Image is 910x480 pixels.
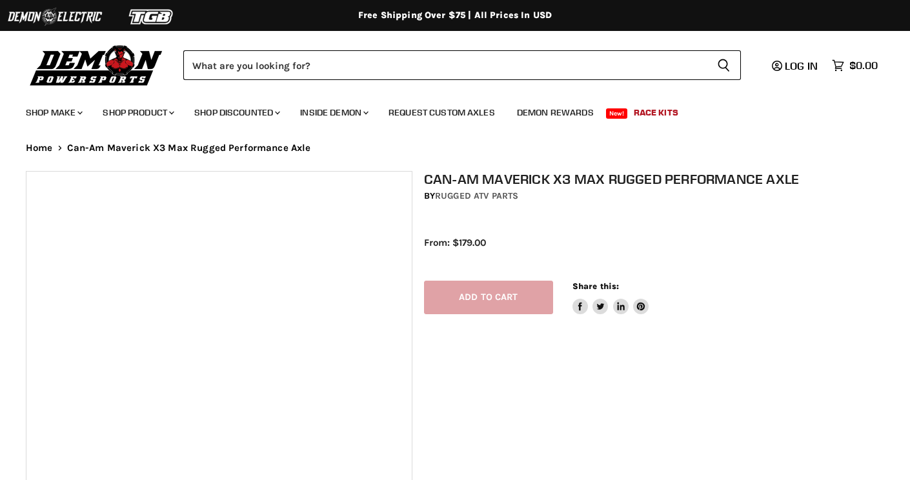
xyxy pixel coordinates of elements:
[606,108,628,119] span: New!
[435,190,518,201] a: Rugged ATV Parts
[290,99,376,126] a: Inside Demon
[93,99,182,126] a: Shop Product
[624,99,688,126] a: Race Kits
[379,99,505,126] a: Request Custom Axles
[183,50,741,80] form: Product
[785,59,818,72] span: Log in
[424,189,896,203] div: by
[707,50,741,80] button: Search
[183,50,707,80] input: Search
[766,60,825,72] a: Log in
[825,56,884,75] a: $0.00
[424,171,896,187] h1: Can-Am Maverick X3 Max Rugged Performance Axle
[16,99,90,126] a: Shop Make
[67,143,311,154] span: Can-Am Maverick X3 Max Rugged Performance Axle
[849,59,878,72] span: $0.00
[424,237,486,248] span: From: $179.00
[6,5,103,29] img: Demon Electric Logo 2
[16,94,875,126] ul: Main menu
[26,42,167,88] img: Demon Powersports
[507,99,603,126] a: Demon Rewards
[185,99,288,126] a: Shop Discounted
[572,281,619,291] span: Share this:
[103,5,200,29] img: TGB Logo 2
[572,281,649,315] aside: Share this:
[26,143,53,154] a: Home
